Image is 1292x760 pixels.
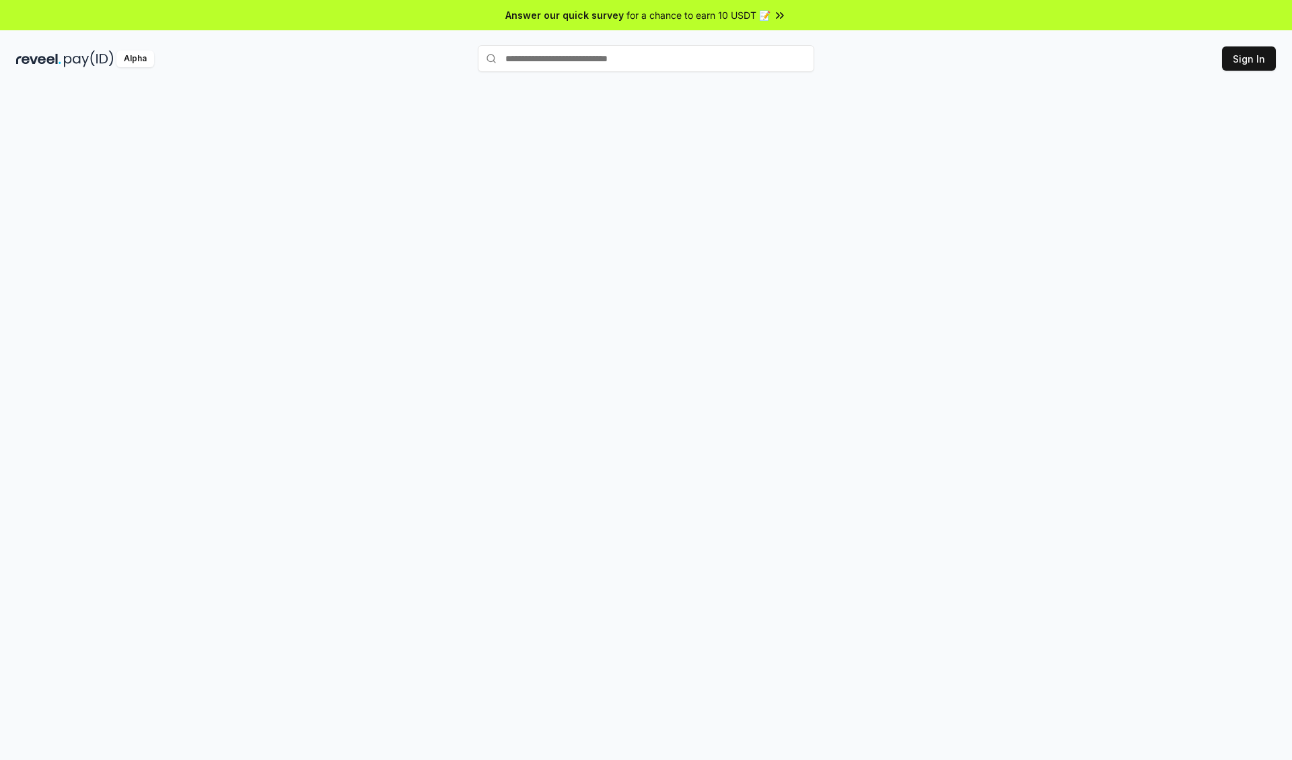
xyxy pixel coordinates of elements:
img: reveel_dark [16,50,61,67]
span: for a chance to earn 10 USDT 📝 [626,8,770,22]
span: Answer our quick survey [505,8,624,22]
button: Sign In [1222,46,1276,71]
img: pay_id [64,50,114,67]
div: Alpha [116,50,154,67]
